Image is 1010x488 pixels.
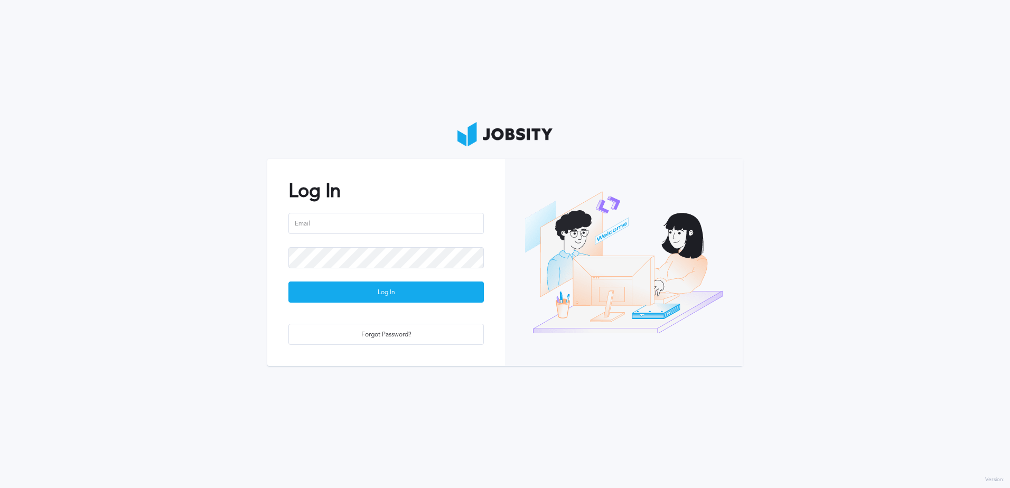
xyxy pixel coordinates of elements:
button: Forgot Password? [288,324,484,345]
button: Log In [288,281,484,303]
div: Forgot Password? [289,324,483,345]
label: Version: [985,477,1005,483]
input: Email [288,213,484,234]
div: Log In [289,282,483,303]
h2: Log In [288,180,484,202]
